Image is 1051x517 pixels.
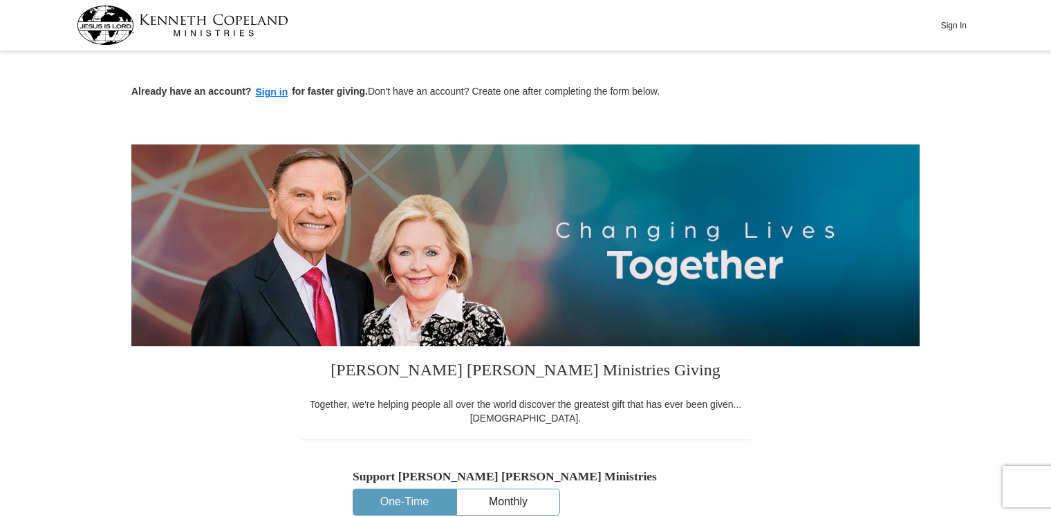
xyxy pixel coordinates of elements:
strong: Already have an account? for faster giving. [131,86,368,97]
p: Don't have an account? Create one after completing the form below. [131,84,920,100]
button: Sign in [252,84,292,100]
button: Monthly [457,489,559,515]
button: Sign In [933,15,974,36]
div: Together, we're helping people all over the world discover the greatest gift that has ever been g... [301,397,750,425]
button: One-Time [353,489,456,515]
h5: Support [PERSON_NAME] [PERSON_NAME] Ministries [353,469,698,484]
h3: [PERSON_NAME] [PERSON_NAME] Ministries Giving [301,346,750,397]
img: kcm-header-logo.svg [77,6,288,45]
